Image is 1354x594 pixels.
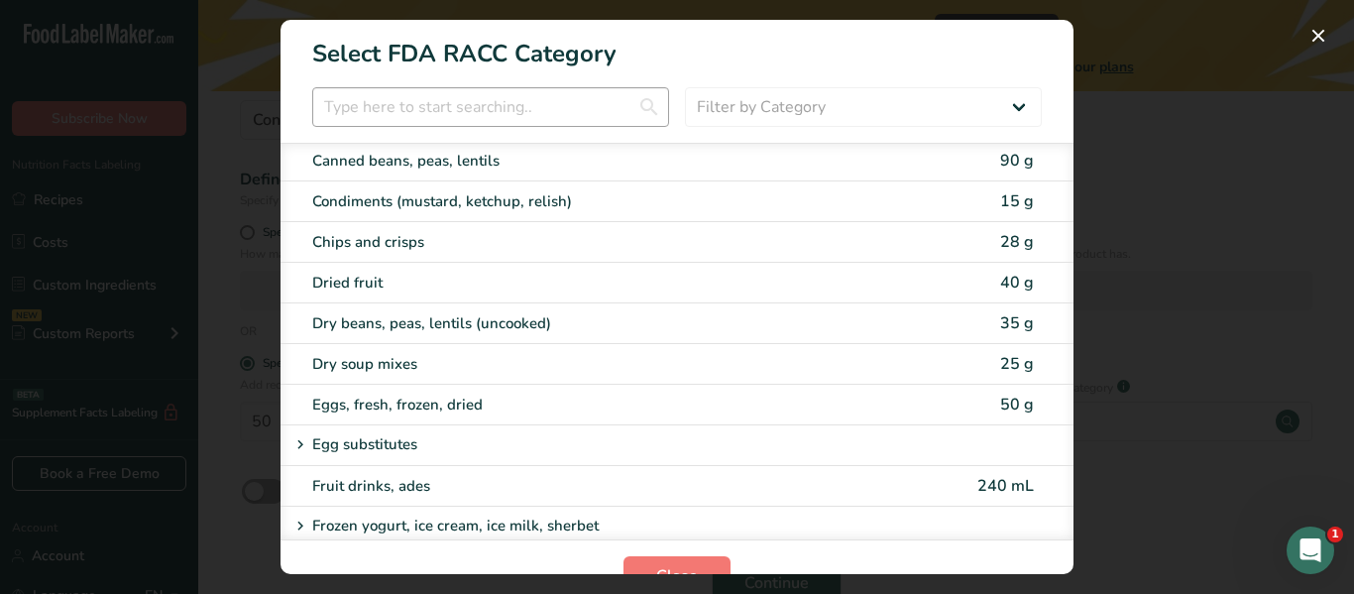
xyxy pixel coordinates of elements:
span: Close [656,564,698,588]
div: Dried fruit [312,272,875,295]
span: 40 g [1000,272,1034,294]
div: Dry beans, peas, lentils (uncooked) [312,312,875,335]
div: Eggs, fresh, frozen, dried [312,394,875,416]
span: 25 g [1000,353,1034,375]
input: Type here to start searching.. [312,87,669,127]
p: Egg substitutes [312,433,417,457]
span: 50 g [1000,394,1034,416]
iframe: Intercom live chat [1287,527,1334,574]
div: Condiments (mustard, ketchup, relish) [312,190,875,213]
h1: Select FDA RACC Category [281,20,1073,71]
div: Chips and crisps [312,231,875,254]
div: Fruit drinks, ades [312,475,875,498]
span: 1 [1327,527,1343,542]
p: Frozen yogurt, ice cream, ice milk, sherbet [312,515,599,538]
span: 28 g [1000,231,1034,253]
div: Canned beans, peas, lentils [312,150,875,173]
span: 35 g [1000,312,1034,334]
span: 240 mL [977,475,1034,497]
span: 15 g [1000,190,1034,212]
span: 90 g [1000,150,1034,172]
div: Dry soup mixes [312,353,875,376]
